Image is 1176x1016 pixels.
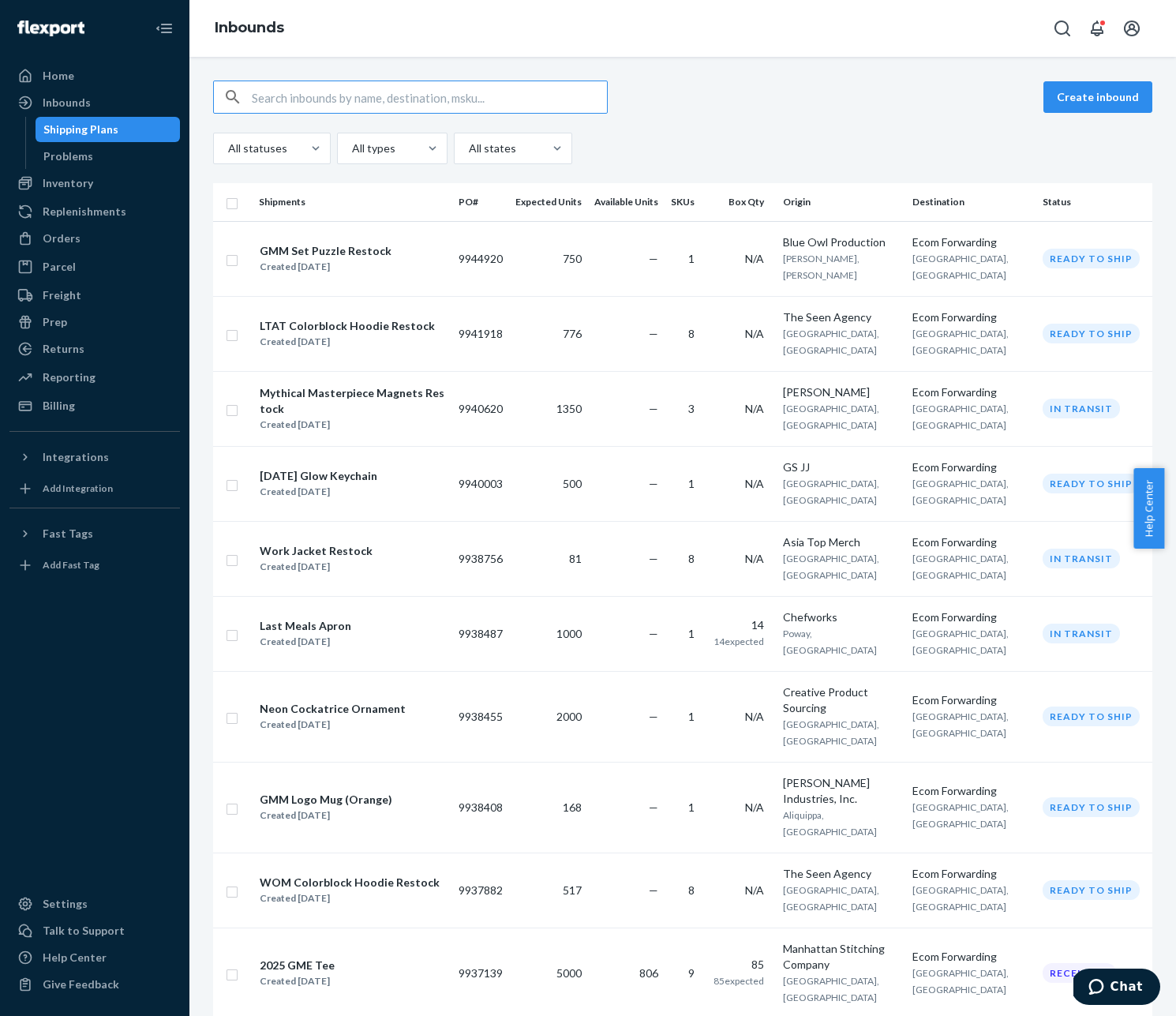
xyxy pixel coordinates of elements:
[912,692,1030,708] div: Ecom Forwarding
[649,627,658,640] span: —
[745,252,764,265] span: N/A
[9,283,180,308] a: Freight
[9,365,180,390] a: Reporting
[9,226,180,251] a: Orders
[43,122,118,137] div: Shipping Plans
[783,628,877,656] span: Poway, [GEOGRAPHIC_DATA]
[912,534,1030,550] div: Ecom Forwarding
[783,884,879,913] span: [GEOGRAPHIC_DATA], [GEOGRAPHIC_DATA]
[1043,797,1140,817] div: Ready to ship
[227,141,228,156] input: All statuses
[556,627,582,640] span: 1000
[745,402,764,415] span: N/A
[43,204,126,219] div: Replenishments
[9,521,180,546] button: Fast Tags
[1043,81,1152,113] button: Create inbound
[688,710,695,723] span: 1
[783,328,879,356] span: [GEOGRAPHIC_DATA], [GEOGRAPHIC_DATA]
[260,559,373,575] div: Created [DATE]
[912,253,1009,281] span: [GEOGRAPHIC_DATA], [GEOGRAPHIC_DATA]
[783,478,879,506] span: [GEOGRAPHIC_DATA], [GEOGRAPHIC_DATA]
[260,618,351,634] div: Last Meals Apron
[43,175,93,191] div: Inventory
[1133,468,1164,549] span: Help Center
[452,671,509,762] td: 9938455
[9,945,180,970] a: Help Center
[745,327,764,340] span: N/A
[688,552,695,565] span: 8
[9,891,180,917] a: Settings
[783,234,901,250] div: Blue Owl Production
[43,398,75,414] div: Billing
[912,866,1030,882] div: Ecom Forwarding
[509,183,588,221] th: Expected Units
[1043,249,1140,268] div: Ready to ship
[649,402,658,415] span: —
[912,403,1009,431] span: [GEOGRAPHIC_DATA], [GEOGRAPHIC_DATA]
[745,883,764,897] span: N/A
[783,941,901,973] div: Manhattan Stitching Company
[1043,474,1140,493] div: Ready to ship
[588,183,665,221] th: Available Units
[649,552,658,565] span: —
[452,296,509,371] td: 9941918
[1047,13,1078,44] button: Open Search Box
[43,449,109,465] div: Integrations
[783,403,879,431] span: [GEOGRAPHIC_DATA], [GEOGRAPHIC_DATA]
[745,800,764,814] span: N/A
[1116,13,1148,44] button: Open account menu
[452,521,509,596] td: 9938756
[783,775,901,807] div: [PERSON_NAME] Industries, Inc.
[1043,324,1140,343] div: Ready to ship
[9,309,180,335] a: Prep
[1081,13,1113,44] button: Open notifications
[452,221,509,296] td: 9944920
[9,171,180,196] a: Inventory
[452,853,509,928] td: 9937882
[1043,963,1116,983] div: Receiving
[783,384,901,400] div: [PERSON_NAME]
[452,446,509,521] td: 9940003
[9,63,180,88] a: Home
[688,477,695,490] span: 1
[912,234,1030,250] div: Ecom Forwarding
[260,808,392,823] div: Created [DATE]
[713,975,764,987] span: 85 expected
[783,534,901,550] div: Asia Top Merch
[43,369,96,385] div: Reporting
[260,701,406,717] div: Neon Cockatrice Ornament
[713,617,764,633] div: 14
[260,417,445,433] div: Created [DATE]
[906,183,1036,221] th: Destination
[260,484,377,500] div: Created [DATE]
[43,977,119,992] div: Give Feedback
[260,958,335,973] div: 2025 GME Tee
[252,81,607,113] input: Search inbounds by name, destination, msku...
[9,444,180,470] button: Integrations
[665,183,707,221] th: SKUs
[563,800,582,814] span: 168
[713,635,764,647] span: 14 expected
[783,866,901,882] div: The Seen Agency
[452,183,509,221] th: PO#
[783,253,860,281] span: [PERSON_NAME], [PERSON_NAME]
[43,896,88,912] div: Settings
[688,883,695,897] span: 8
[148,13,180,44] button: Close Navigation
[452,762,509,853] td: 9938408
[260,890,440,906] div: Created [DATE]
[783,809,877,838] span: Aliquippa, [GEOGRAPHIC_DATA]
[43,231,81,246] div: Orders
[707,183,777,221] th: Box Qty
[260,334,435,350] div: Created [DATE]
[1043,549,1120,568] div: In transit
[260,318,435,334] div: LTAT Colorblock Hoodie Restock
[783,309,901,325] div: The Seen Agency
[452,371,509,446] td: 9940620
[43,526,93,542] div: Fast Tags
[9,90,180,115] a: Inbounds
[43,68,74,84] div: Home
[260,543,373,559] div: Work Jacket Restock
[569,552,582,565] span: 81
